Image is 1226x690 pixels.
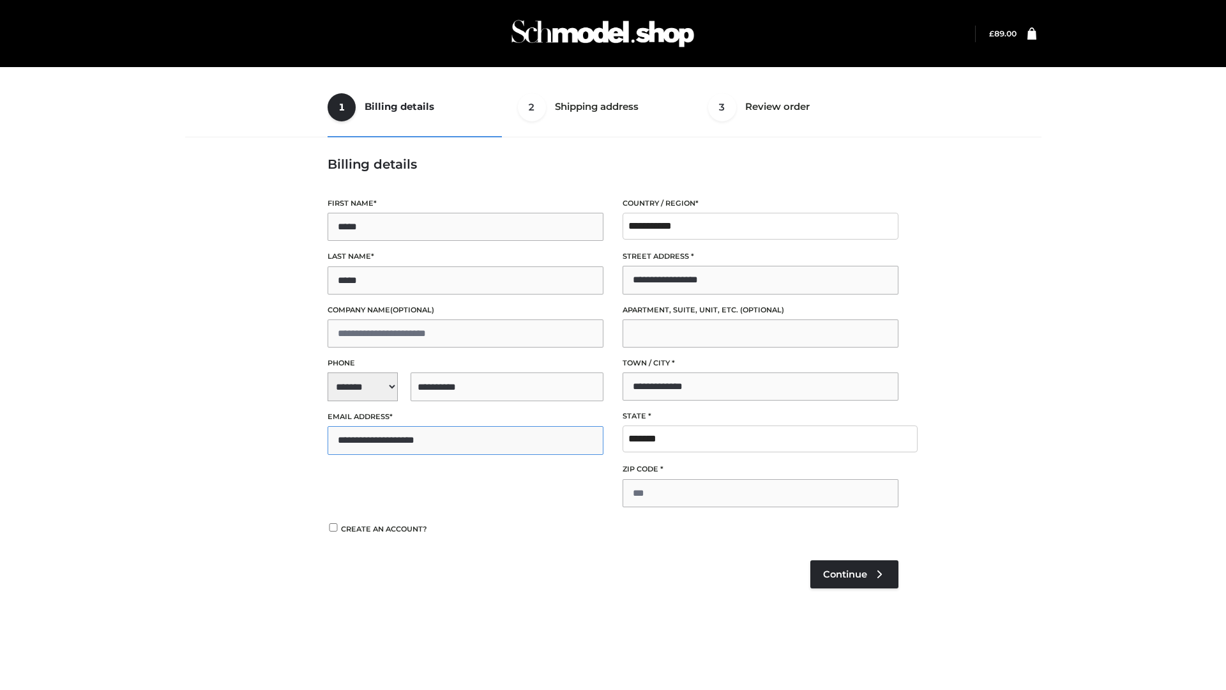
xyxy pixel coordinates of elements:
span: Continue [823,569,867,580]
label: Last name [328,250,603,263]
label: State [623,410,898,422]
label: Email address [328,411,603,423]
label: Country / Region [623,197,898,210]
a: Continue [810,560,898,588]
span: (optional) [740,305,784,314]
span: (optional) [390,305,434,314]
label: First name [328,197,603,210]
label: Street address [623,250,898,263]
img: Schmodel Admin 964 [507,8,699,59]
label: Phone [328,357,603,369]
label: Town / City [623,357,898,369]
h3: Billing details [328,157,898,172]
bdi: 89.00 [989,29,1017,38]
span: Create an account? [341,525,427,533]
a: £89.00 [989,29,1017,38]
label: Company name [328,304,603,316]
label: ZIP Code [623,463,898,475]
label: Apartment, suite, unit, etc. [623,304,898,316]
input: Create an account? [328,523,339,532]
span: £ [989,29,994,38]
